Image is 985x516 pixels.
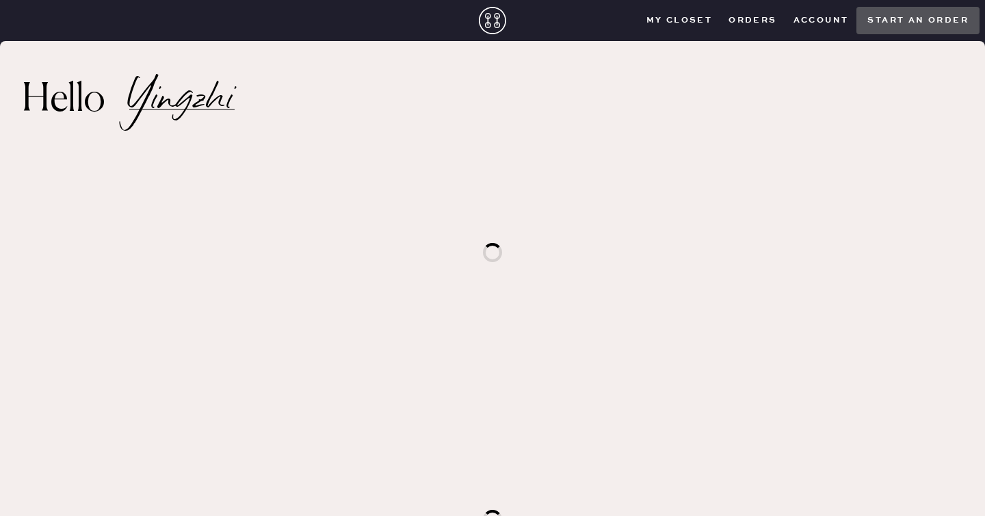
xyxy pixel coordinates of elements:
[856,7,980,34] button: Start an order
[785,10,857,31] button: Account
[638,10,721,31] button: My Closet
[129,92,235,109] h2: Yingzhi
[22,84,129,117] h2: Hello
[720,10,785,31] button: Orders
